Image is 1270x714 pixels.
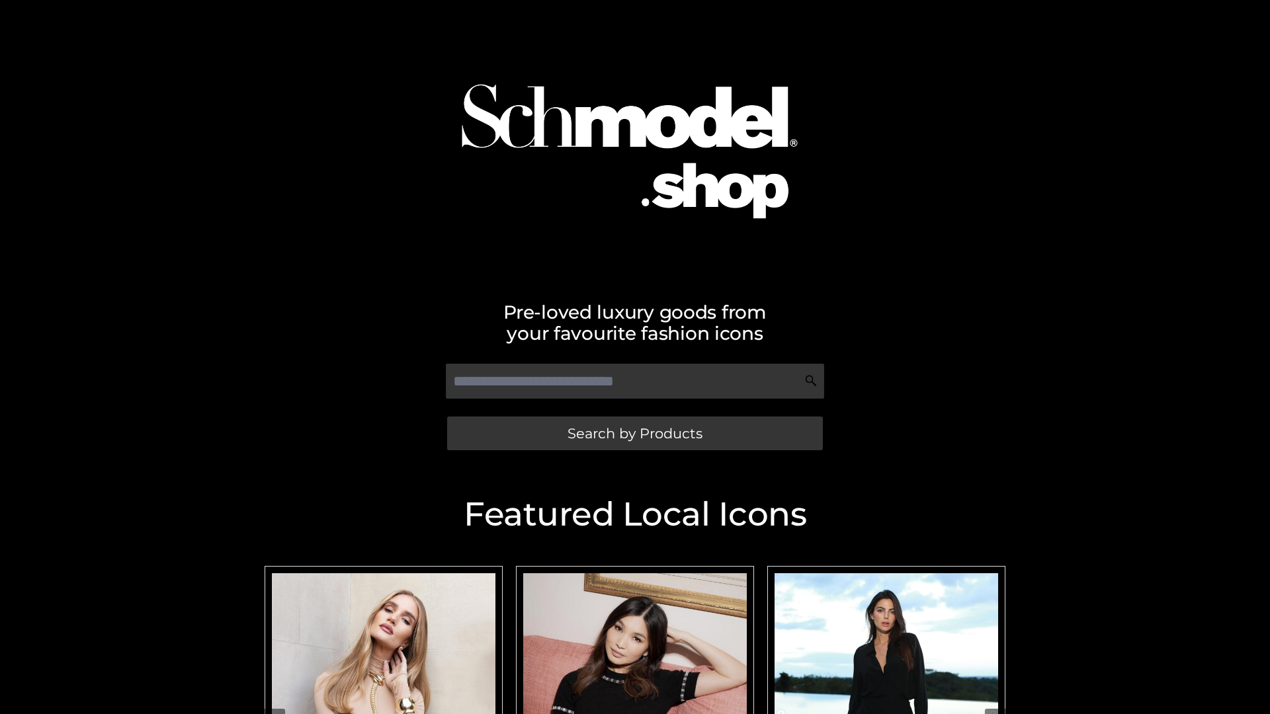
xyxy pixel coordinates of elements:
h2: Pre-loved luxury goods from your favourite fashion icons [258,301,1012,344]
a: Search by Products [447,416,823,450]
span: Search by Products [568,426,702,440]
h2: Featured Local Icons​ [258,498,1012,531]
img: Search Icon [804,374,818,387]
